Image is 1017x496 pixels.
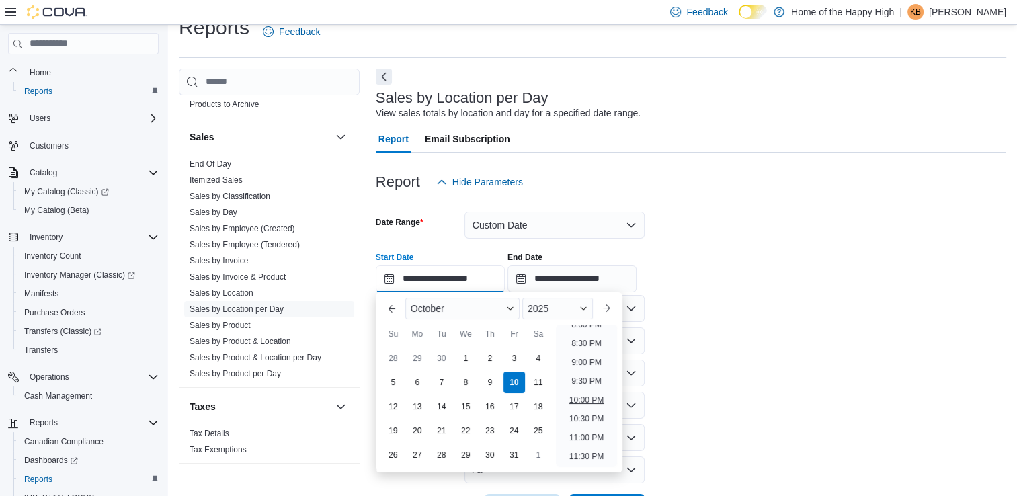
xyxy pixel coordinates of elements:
[376,217,423,228] label: Date Range
[190,159,231,169] a: End Of Day
[24,229,159,245] span: Inventory
[190,320,251,331] span: Sales by Product
[19,323,107,339] a: Transfers (Classic)
[190,255,248,266] span: Sales by Invoice
[19,286,64,302] a: Manifests
[19,202,95,218] a: My Catalog (Beta)
[503,396,525,417] div: day-17
[190,272,286,282] span: Sales by Invoice & Product
[24,205,89,216] span: My Catalog (Beta)
[3,413,164,432] button: Reports
[13,182,164,201] a: My Catalog (Classic)
[19,83,58,99] a: Reports
[24,137,159,154] span: Customers
[566,335,607,352] li: 8:30 PM
[30,372,69,382] span: Operations
[179,80,360,118] div: Products
[19,388,159,404] span: Cash Management
[24,369,159,385] span: Operations
[791,4,894,20] p: Home of the Happy High
[19,202,159,218] span: My Catalog (Beta)
[503,347,525,369] div: day-3
[503,323,525,345] div: Fr
[24,345,58,356] span: Transfers
[452,175,523,189] span: Hide Parameters
[431,347,452,369] div: day-30
[566,354,607,370] li: 9:00 PM
[30,167,57,178] span: Catalog
[566,373,607,389] li: 9:30 PM
[626,335,637,346] button: Open list of options
[464,212,645,239] button: Custom Date
[899,4,902,20] p: |
[30,67,51,78] span: Home
[3,163,164,182] button: Catalog
[190,240,300,249] a: Sales by Employee (Tendered)
[13,247,164,265] button: Inventory Count
[24,436,104,447] span: Canadian Compliance
[190,368,281,379] span: Sales by Product per Day
[528,347,549,369] div: day-4
[19,452,83,468] a: Dashboards
[24,229,68,245] button: Inventory
[279,25,320,38] span: Feedback
[190,130,330,144] button: Sales
[479,372,501,393] div: day-9
[507,252,542,263] label: End Date
[19,248,159,264] span: Inventory Count
[24,270,135,280] span: Inventory Manager (Classic)
[190,288,253,298] span: Sales by Location
[190,256,248,265] a: Sales by Invoice
[431,323,452,345] div: Tu
[190,444,247,455] span: Tax Exemptions
[528,420,549,442] div: day-25
[179,156,360,387] div: Sales
[3,109,164,128] button: Users
[13,82,164,101] button: Reports
[455,347,477,369] div: day-1
[556,325,617,467] ul: Time
[190,304,284,314] a: Sales by Location per Day
[522,298,593,319] div: Button. Open the year selector. 2025 is currently selected.
[455,323,477,345] div: We
[479,347,501,369] div: day-2
[190,429,229,438] a: Tax Details
[19,304,159,321] span: Purchase Orders
[626,303,637,314] button: Open list of options
[190,175,243,185] span: Itemized Sales
[407,347,428,369] div: day-29
[929,4,1006,20] p: [PERSON_NAME]
[13,201,164,220] button: My Catalog (Beta)
[376,69,392,85] button: Next
[13,303,164,322] button: Purchase Orders
[507,265,637,292] input: Press the down key to open a popover containing a calendar.
[378,126,409,153] span: Report
[24,455,78,466] span: Dashboards
[407,372,428,393] div: day-6
[528,396,549,417] div: day-18
[3,136,164,155] button: Customers
[564,411,609,427] li: 10:30 PM
[190,192,270,201] a: Sales by Classification
[382,420,404,442] div: day-19
[19,183,159,200] span: My Catalog (Classic)
[24,326,101,337] span: Transfers (Classic)
[24,415,159,431] span: Reports
[382,347,404,369] div: day-28
[910,4,921,20] span: KB
[24,165,159,181] span: Catalog
[190,223,295,234] span: Sales by Employee (Created)
[24,390,92,401] span: Cash Management
[19,323,159,339] span: Transfers (Classic)
[24,415,63,431] button: Reports
[24,186,109,197] span: My Catalog (Classic)
[907,4,924,20] div: Katelynd Bartelen
[24,165,63,181] button: Catalog
[19,286,159,302] span: Manifests
[19,471,58,487] a: Reports
[30,140,69,151] span: Customers
[27,5,87,19] img: Cova
[503,444,525,466] div: day-31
